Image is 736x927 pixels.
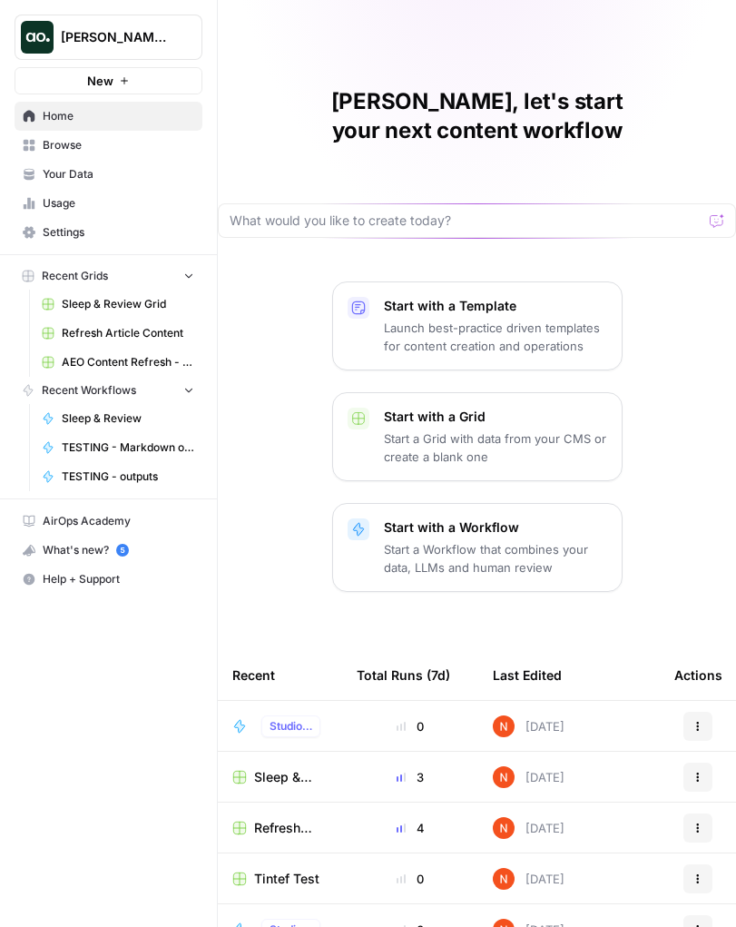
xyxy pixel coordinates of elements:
span: Recent Workflows [42,382,136,399]
img: 0zq3u6mavslg9mfedaeh1sexea8t [493,766,515,788]
button: New [15,67,202,94]
p: Launch best-practice driven templates for content creation and operations [384,319,607,355]
div: [DATE] [493,868,564,890]
div: Recent [232,650,328,700]
a: Refresh Article Content [34,319,202,348]
a: AEO Content Refresh - Testing [34,348,202,377]
a: TESTING - outputs [34,462,202,491]
a: Sleep & ReviewStudio 2.0 [232,715,328,737]
a: Your Data [15,160,202,189]
img: 0zq3u6mavslg9mfedaeh1sexea8t [493,817,515,839]
span: Sleep & Review [62,410,194,427]
button: Recent Grids [15,262,202,290]
span: [PERSON_NAME] testing [61,28,171,46]
a: Sleep & Review Grid [34,290,202,319]
span: Home [43,108,194,124]
img: 0zq3u6mavslg9mfedaeh1sexea8t [493,715,515,737]
span: Refresh Article Content [62,325,194,341]
button: Workspace: Justina testing [15,15,202,60]
a: 5 [116,544,129,557]
input: What would you like to create today? [230,212,702,230]
button: Help + Support [15,565,202,594]
p: Start a Workflow that combines your data, LLMs and human review [384,540,607,577]
p: Start with a Workflow [384,518,607,537]
button: Start with a TemplateLaunch best-practice driven templates for content creation and operations [332,281,623,370]
div: Actions [674,650,722,700]
a: AirOps Academy [15,507,202,536]
button: What's new? 5 [15,536,202,565]
span: Refresh Article Content [254,819,328,837]
a: TESTING - Markdown output [34,433,202,462]
span: Help + Support [43,571,194,587]
span: Settings [43,224,194,241]
span: Browse [43,137,194,153]
img: Justina testing Logo [21,21,54,54]
span: TESTING - outputs [62,468,194,485]
p: Start with a Template [384,297,607,315]
div: 0 [357,717,464,735]
span: Sleep & Review Grid [254,768,328,786]
div: 0 [357,870,464,888]
button: Recent Workflows [15,377,202,404]
span: Tintef Test [254,870,319,888]
div: Total Runs (7d) [357,650,450,700]
div: Last Edited [493,650,562,700]
button: Start with a GridStart a Grid with data from your CMS or create a blank one [332,392,623,481]
span: Usage [43,195,194,212]
a: Sleep & Review Grid [232,768,328,786]
a: Home [15,102,202,131]
div: [DATE] [493,715,564,737]
a: Browse [15,131,202,160]
p: Start a Grid with data from your CMS or create a blank one [384,429,607,466]
text: 5 [120,546,124,555]
span: Sleep & Review Grid [62,296,194,312]
a: Tintef Test [232,870,328,888]
span: AirOps Academy [43,513,194,529]
span: New [87,72,113,90]
button: Start with a WorkflowStart a Workflow that combines your data, LLMs and human review [332,503,623,592]
span: AEO Content Refresh - Testing [62,354,194,370]
img: 0zq3u6mavslg9mfedaeh1sexea8t [493,868,515,890]
span: Recent Grids [42,268,108,284]
span: Studio 2.0 [270,718,312,735]
h1: [PERSON_NAME], let's start your next content workflow [218,87,736,145]
div: What's new? [15,537,201,564]
p: Start with a Grid [384,408,607,426]
div: [DATE] [493,817,564,839]
div: 3 [357,768,464,786]
span: TESTING - Markdown output [62,439,194,456]
a: Refresh Article Content [232,819,328,837]
div: [DATE] [493,766,564,788]
div: 4 [357,819,464,837]
a: Settings [15,218,202,247]
a: Usage [15,189,202,218]
a: Sleep & Review [34,404,202,433]
span: Your Data [43,166,194,182]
